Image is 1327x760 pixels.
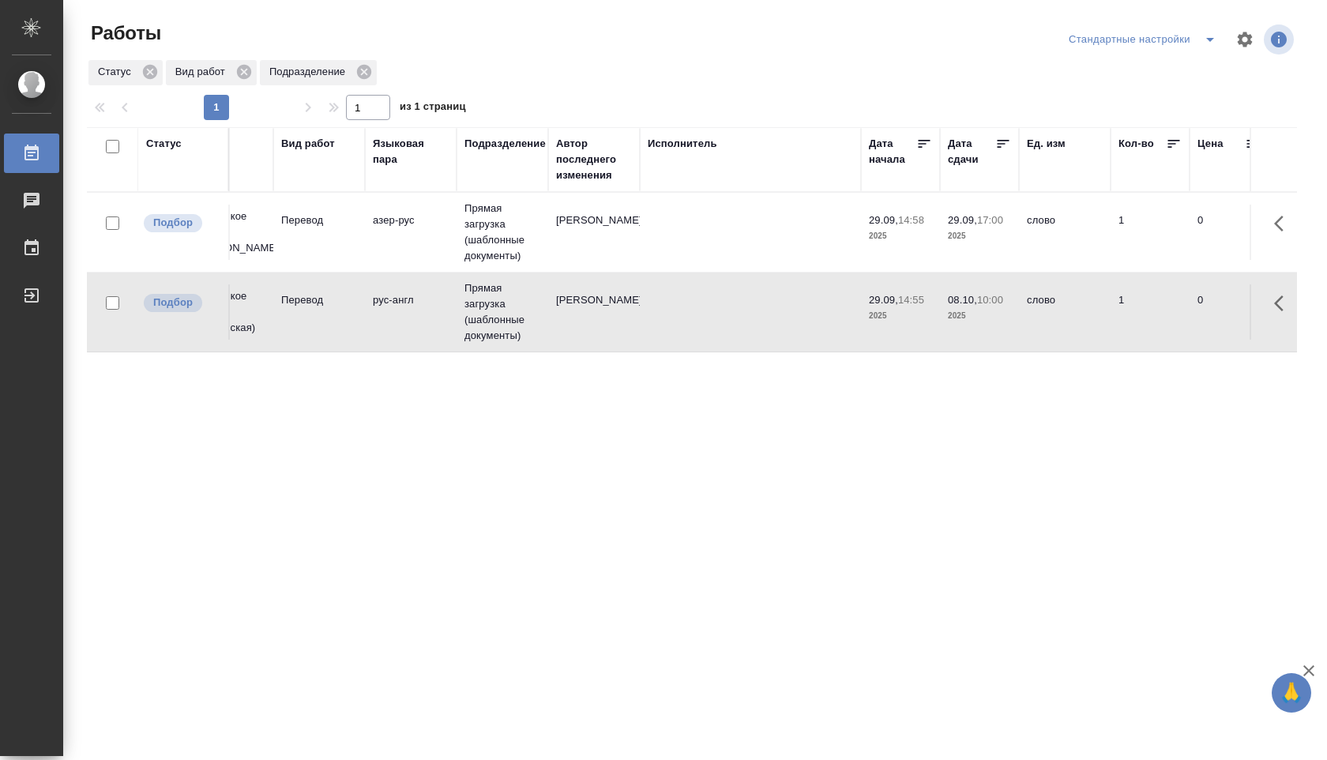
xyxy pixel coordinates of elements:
[1264,24,1297,55] span: Посмотреть информацию
[365,284,457,340] td: рус-англ
[898,214,924,226] p: 14:58
[869,136,916,167] div: Дата начала
[281,136,335,152] div: Вид работ
[869,214,898,226] p: 29.09,
[166,60,257,85] div: Вид работ
[948,136,995,167] div: Дата сдачи
[977,214,1003,226] p: 17:00
[1190,205,1269,260] td: 0
[1265,284,1303,322] button: Здесь прячутся важные кнопки
[948,308,1011,324] p: 2025
[87,21,161,46] span: Работы
[373,136,449,167] div: Языковая пара
[556,136,632,183] div: Автор последнего изменения
[1019,284,1111,340] td: слово
[146,136,182,152] div: Статус
[1065,27,1226,52] div: split button
[948,228,1011,244] p: 2025
[948,214,977,226] p: 29.09,
[1027,136,1066,152] div: Ед. изм
[1111,205,1190,260] td: 1
[464,136,546,152] div: Подразделение
[457,193,548,272] td: Прямая загрузка (шаблонные документы)
[548,284,640,340] td: [PERSON_NAME]
[260,60,377,85] div: Подразделение
[400,97,466,120] span: из 1 страниц
[142,292,220,314] div: Можно подбирать исполнителей
[869,294,898,306] p: 29.09,
[1272,673,1311,713] button: 🙏
[269,64,351,80] p: Подразделение
[142,213,220,234] div: Можно подбирать исполнителей
[153,215,193,231] p: Подбор
[1278,676,1305,709] span: 🙏
[977,294,1003,306] p: 10:00
[281,213,357,228] p: Перевод
[153,295,193,310] p: Подбор
[365,205,457,260] td: азер-рус
[98,64,137,80] p: Статус
[648,136,717,152] div: Исполнитель
[1118,136,1154,152] div: Кол-во
[457,273,548,352] td: Прямая загрузка (шаблонные документы)
[1111,284,1190,340] td: 1
[175,64,231,80] p: Вид работ
[948,294,977,306] p: 08.10,
[869,308,932,324] p: 2025
[88,60,163,85] div: Статус
[869,228,932,244] p: 2025
[1197,136,1224,152] div: Цена
[281,292,357,308] p: Перевод
[1190,284,1269,340] td: 0
[548,205,640,260] td: [PERSON_NAME]
[1226,21,1264,58] span: Настроить таблицу
[898,294,924,306] p: 14:55
[1019,205,1111,260] td: слово
[1265,205,1303,243] button: Здесь прячутся важные кнопки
